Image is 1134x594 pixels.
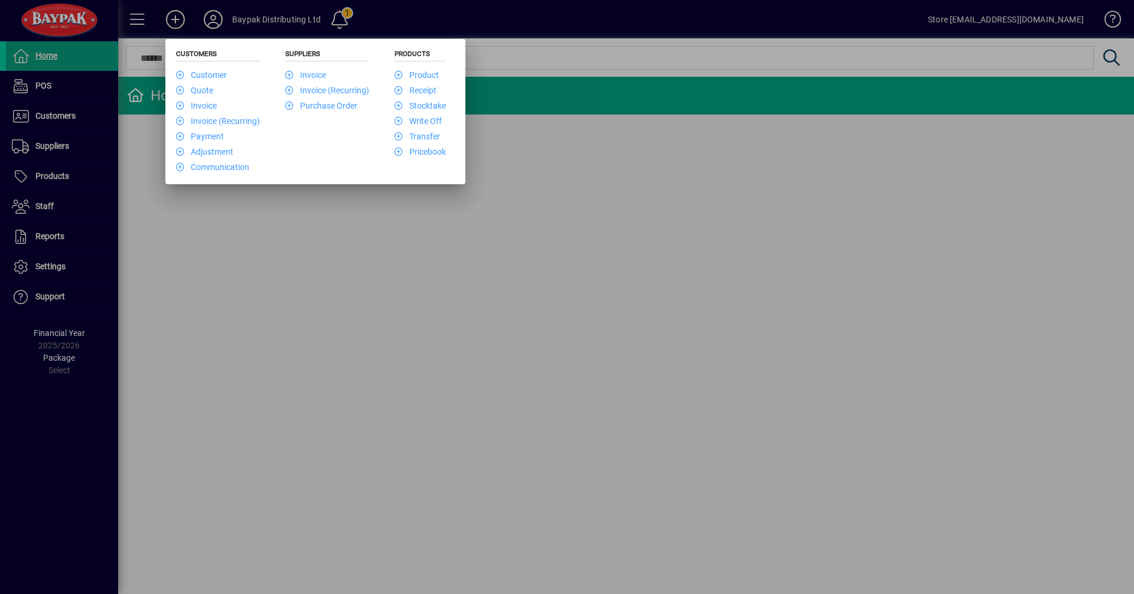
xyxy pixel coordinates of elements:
a: Transfer [395,132,440,141]
a: Receipt [395,86,436,95]
a: Communication [176,162,249,172]
a: Invoice (Recurring) [285,86,369,95]
a: Invoice [176,101,217,110]
a: Quote [176,86,213,95]
a: Invoice (Recurring) [176,116,260,126]
a: Product [395,70,439,80]
h5: Suppliers [285,50,369,61]
a: Stocktake [395,101,446,110]
a: Invoice [285,70,326,80]
a: Adjustment [176,147,233,156]
a: Pricebook [395,147,446,156]
h5: Products [395,50,446,61]
a: Customer [176,70,227,80]
a: Write Off [395,116,442,126]
a: Payment [176,132,224,141]
a: Purchase Order [285,101,357,110]
h5: Customers [176,50,260,61]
